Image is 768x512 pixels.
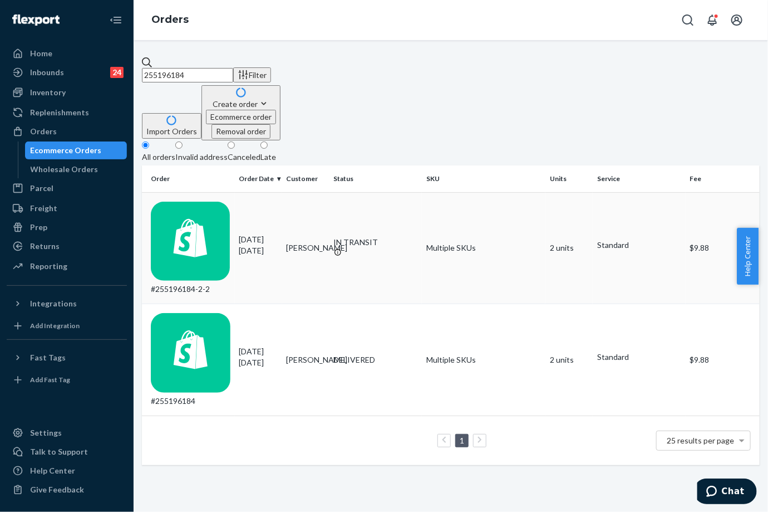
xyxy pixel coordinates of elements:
div: Talk to Support [30,446,88,457]
div: Inventory [30,87,66,98]
div: Reporting [30,261,67,272]
div: Add Integration [30,321,80,330]
div: All orders [142,152,175,163]
button: Close Navigation [105,9,127,31]
p: [DATE] [239,357,278,368]
div: Customer [287,174,325,183]
a: Inventory [7,84,127,101]
th: Units [545,165,593,192]
td: 2 units [545,192,593,304]
div: Settings [30,427,62,438]
div: Invalid address [175,152,228,163]
a: Home [7,45,127,62]
input: All orders [142,142,149,149]
div: IN TRANSIT [334,237,418,248]
th: Order [142,165,235,192]
button: Import Orders [142,113,201,139]
a: Inbounds24 [7,64,127,81]
div: #255196184-2-2 [151,202,230,295]
a: Page 1 is your current page [457,436,466,445]
td: [PERSON_NAME] [282,304,329,416]
span: 25 results per page [667,436,735,445]
div: Returns [30,241,60,252]
a: Orders [151,13,189,26]
div: Late [260,152,276,163]
button: Integrations [7,295,127,313]
a: Returns [7,237,127,255]
input: Canceled [228,142,235,149]
div: #255196184 [151,313,230,407]
a: Ecommerce Orders [25,142,127,159]
input: Search orders [142,68,233,82]
a: Orders [7,123,127,140]
p: [DATE] [239,245,278,256]
th: Service [593,165,686,192]
input: Invalid address [175,142,183,149]
button: Open account menu [726,9,748,31]
td: Multiple SKUs [422,192,545,304]
a: Parcel [7,179,127,197]
button: Removal order [211,124,270,139]
a: Freight [7,199,127,217]
iframe: Opens a widget where you can chat to one of our agents [697,479,757,506]
div: Give Feedback [30,484,84,495]
div: DELIVERED [334,354,418,365]
img: Flexport logo [12,14,60,26]
div: Freight [30,203,57,214]
button: Open Search Box [677,9,699,31]
th: SKU [422,165,545,192]
div: Integrations [30,298,77,309]
button: Ecommerce order [206,110,276,124]
div: 24 [110,67,124,78]
td: $9.88 [686,192,760,304]
span: Removal order [216,126,266,136]
th: Status [329,165,422,192]
div: [DATE] [239,234,278,256]
button: Filter [233,67,271,82]
a: Add Fast Tag [7,371,127,389]
p: Standard [597,240,681,251]
ol: breadcrumbs [142,4,198,36]
div: Help Center [30,465,75,476]
div: Filter [238,69,267,81]
div: Create order [206,98,276,110]
a: Wholesale Orders [25,160,127,178]
div: Wholesale Orders [31,164,99,175]
span: Ecommerce order [210,112,272,121]
td: 2 units [545,304,593,416]
div: Parcel [30,183,53,194]
th: Order Date [235,165,282,192]
div: [DATE] [239,346,278,368]
input: Late [260,142,268,149]
div: Inbounds [30,67,64,78]
div: Ecommerce Orders [31,145,102,156]
a: Replenishments [7,104,127,121]
div: Replenishments [30,107,89,118]
button: Talk to Support [7,443,127,461]
td: $9.88 [686,304,760,416]
div: Orders [30,126,57,137]
a: Prep [7,218,127,236]
button: Give Feedback [7,481,127,499]
button: Fast Tags [7,349,127,367]
div: Prep [30,222,47,233]
a: Reporting [7,257,127,275]
div: Canceled [228,152,260,163]
a: Add Integration [7,317,127,335]
button: Help Center [737,228,759,285]
div: Add Fast Tag [30,375,70,384]
a: Help Center [7,462,127,480]
div: Fast Tags [30,352,66,363]
td: Multiple SKUs [422,304,545,416]
p: Standard [597,352,681,363]
div: Home [30,48,52,59]
a: Settings [7,424,127,442]
button: Create orderEcommerce orderRemoval order [201,85,280,140]
button: Open notifications [701,9,723,31]
td: [PERSON_NAME] [282,192,329,304]
th: Fee [686,165,760,192]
